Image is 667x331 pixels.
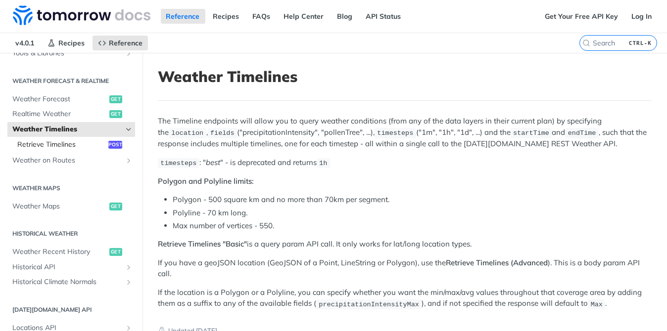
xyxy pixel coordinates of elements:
[158,257,652,280] p: If you have a geoJSON location (GeoJSON of a Point, LineString or Polygon), use the ). This is a ...
[173,220,652,232] li: Max number of vertices - 550.
[626,9,657,24] a: Log In
[125,157,133,165] button: Show subpages for Weather on Routes
[158,157,652,168] p: : " " - is deprecated and returns
[247,9,276,24] a: FAQs
[7,305,135,314] h2: [DATE][DOMAIN_NAME] API
[12,262,122,272] span: Historical API
[109,248,122,256] span: get
[12,247,107,257] span: Weather Recent History
[109,95,122,103] span: get
[319,160,327,167] span: 1h
[7,122,135,137] a: Weather TimelinesHide subpages for Weather Timelines
[158,239,652,250] p: is a query param API call. It only works for lat/long location types.
[7,77,135,85] h2: Weather Forecast & realtime
[158,239,247,248] strong: Retrieve Timelines "Basic"
[173,194,652,206] li: Polygon - 500 square km and no more than 70km per segment.
[208,9,245,24] a: Recipes
[109,110,122,118] span: get
[361,9,407,24] a: API Status
[17,140,106,150] span: Retrieve Timelines
[568,129,596,137] span: endTime
[279,9,330,24] a: Help Center
[7,92,135,107] a: Weather Forecastget
[7,184,135,193] h2: Weather Maps
[125,263,133,271] button: Show subpages for Historical API
[158,287,652,310] p: If the location is a Polygon or a Polyline, you can specify whether you want the min/max/avg valu...
[12,277,122,287] span: Historical Climate Normals
[12,202,107,211] span: Weather Maps
[7,107,135,122] a: Realtime Weatherget
[173,207,652,219] li: Polyline - 70 km long.
[539,9,623,24] a: Get Your Free API Key
[582,39,590,47] svg: Search
[160,160,196,167] span: timesteps
[626,38,654,48] kbd: CTRL-K
[158,68,652,85] h1: Weather Timelines
[7,229,135,238] h2: Historical Weather
[161,9,205,24] a: Reference
[210,129,235,137] span: fields
[109,203,122,210] span: get
[7,46,135,61] a: Tools & LibrariesShow subpages for Tools & Libraries
[109,39,143,47] span: Reference
[42,36,90,50] a: Recipes
[7,153,135,168] a: Weather on RoutesShow subpages for Weather on Routes
[10,36,40,50] span: v4.0.1
[7,260,135,275] a: Historical APIShow subpages for Historical API
[13,5,150,25] img: Tomorrow.io Weather API Docs
[591,300,603,308] span: Max
[332,9,358,24] a: Blog
[125,278,133,286] button: Show subpages for Historical Climate Normals
[7,245,135,259] a: Weather Recent Historyget
[12,156,122,165] span: Weather on Routes
[12,109,107,119] span: Realtime Weather
[93,36,148,50] a: Reference
[12,94,107,104] span: Weather Forecast
[513,129,549,137] span: startTime
[125,49,133,57] button: Show subpages for Tools & Libraries
[171,129,203,137] span: location
[108,141,122,149] span: post
[12,48,122,58] span: Tools & Libraries
[206,158,220,167] em: best
[125,125,133,133] button: Hide subpages for Weather Timelines
[377,129,413,137] span: timesteps
[12,137,135,152] a: Retrieve Timelinespost
[58,39,85,47] span: Recipes
[158,116,652,149] p: The Timeline endpoints will allow you to query weather conditions (from any of the data layers in...
[158,176,254,186] strong: Polygon and Polyline limits:
[12,124,122,134] span: Weather Timelines
[446,258,548,267] strong: Retrieve Timelines (Advanced
[7,199,135,214] a: Weather Mapsget
[319,300,419,308] span: precipitationIntensityMax
[7,275,135,290] a: Historical Climate NormalsShow subpages for Historical Climate Normals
